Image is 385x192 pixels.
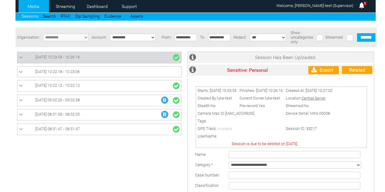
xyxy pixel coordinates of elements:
a: Dashboard [82,2,112,11]
span: Device Serial: [286,111,309,116]
span: MINI-00058 [310,111,330,116]
a: Streaming [51,2,80,11]
label: Name [195,152,206,157]
span: Tags: [198,119,207,123]
td: Camera Mac ID: [196,110,284,117]
a: Dip Sampling [75,14,100,19]
td: Location: [284,94,334,102]
span: Session ID: [286,126,305,131]
span: Session is due to be deleted on [DATE]. [232,141,298,146]
a: Search [43,14,56,19]
span: [DATE] 10:22:12 - 10:22:12 [35,83,80,88]
a: [DATE] 08:51:53 - 08:52:05 [19,111,180,119]
span: luke-test [217,96,232,100]
span: [DATE] 10:26:16 [256,88,283,93]
a: [DATE] 09:02:26 - 09:02:38 [19,96,180,104]
a: [DATE] 10:22:12 - 10:22:12 [19,82,180,90]
td: Current Owner: [238,94,284,102]
td: Redact: [232,27,248,47]
a: [DATE] 10:23:53 - 10:26:16 [19,54,180,61]
img: bell25.png [358,2,365,9]
a: Export [308,66,339,74]
a: [DATE] 08:51:47 - 08:51:47 [19,125,180,133]
td: Stealth: [196,102,238,110]
td: Streamed: [284,102,334,110]
span: Show uncategorise only: [291,30,313,44]
span: [DATE] 08:51:47 - 08:51:47 [35,127,80,131]
span: 1 [363,1,367,6]
label: Category * [195,162,213,167]
span: [DATE] 10:23:53 [210,88,236,93]
span: [DATE] 10:27:02 [306,88,332,93]
td: Pre-record: [238,102,284,110]
a: RTAC [61,14,71,19]
span: No [211,103,215,108]
a: Assets [130,14,143,19]
span: Session Has Been Uploaded. [255,54,317,60]
span: luke-test [265,96,280,100]
span: Starts: [198,88,209,93]
span: No [304,103,309,108]
img: R_Indication.svg [161,96,168,104]
td: From: [160,27,173,47]
a: Support [114,2,144,11]
a: Evidence [104,14,121,19]
img: R_Indication.svg [161,111,168,118]
span: Yes [258,103,265,108]
span: [DATE] 08:51:53 - 08:52:05 [35,112,80,117]
td: To: [198,27,207,47]
td: Account: [90,27,108,47]
span: UserName: [198,134,217,138]
a: [DATE] 10:22:18 - 10:23:36 [19,68,180,75]
span: [DATE] 10:23:53 - 10:26:16 [35,55,80,59]
span: Classification [195,183,219,188]
span: 33217 [306,126,317,131]
span: [MAC_ADDRESS] [225,111,254,116]
span: Welcome, [PERSON_NAME]-test (Supervisor) [276,3,353,8]
td: Created By: [196,94,238,102]
a: Media [19,2,48,11]
td: Sensitive: Personal [198,65,297,76]
span: [DATE] 10:22:18 - 10:23:36 [35,69,80,74]
span: Case Number: [195,173,220,177]
a: Related [342,66,372,74]
span: Streamed: [325,35,343,40]
span: [DATE] 09:02:26 - 09:02:38 [35,98,80,102]
span: GPS Track: [198,126,217,131]
span: Finishes: [240,88,255,93]
span: Central Server [302,96,326,100]
a: Sessions [22,14,38,19]
td: Organisation: [16,27,41,47]
span: Created At: [286,88,305,93]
